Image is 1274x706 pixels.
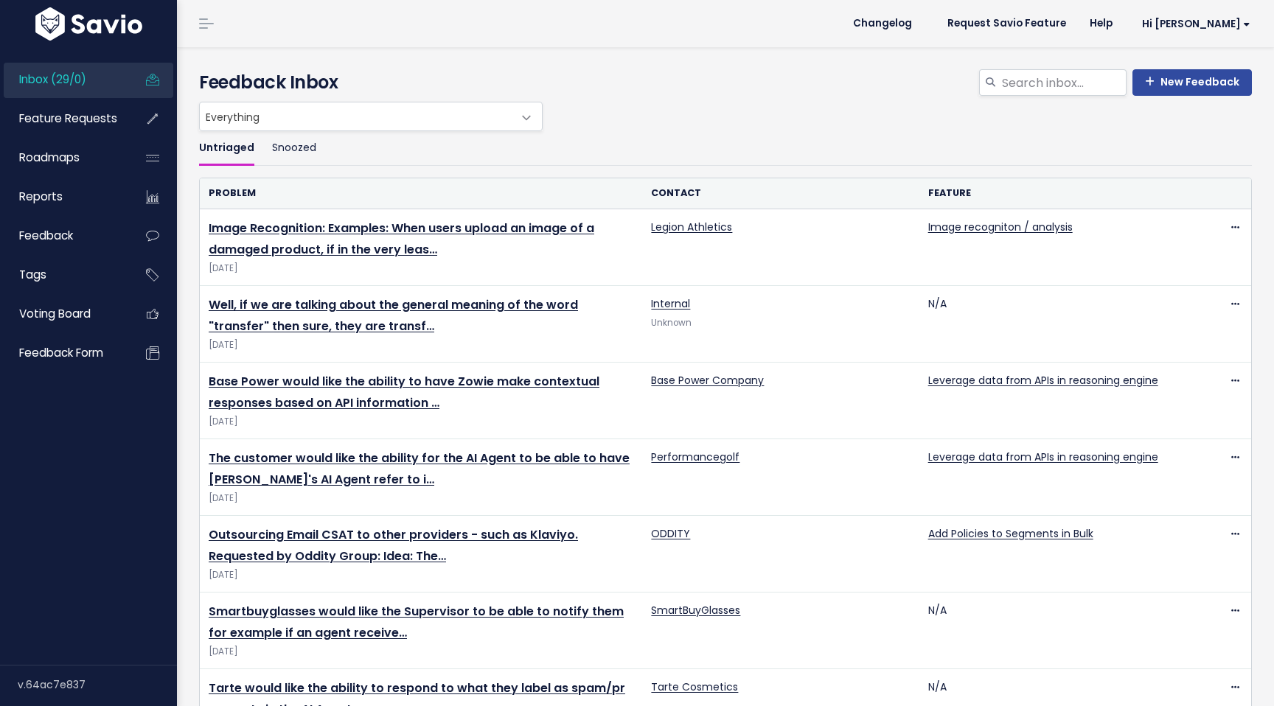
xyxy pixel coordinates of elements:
a: Tarte Cosmetics [651,679,738,694]
a: Smartbuyglasses would like the Supervisor to be able to notify them for example if an agent receive… [209,603,624,641]
span: [DATE] [209,491,633,506]
td: N/A [919,593,1196,669]
span: [DATE] [209,644,633,660]
a: Add Policies to Segments in Bulk [928,526,1093,541]
span: [DATE] [209,261,633,276]
span: [DATE] [209,338,633,353]
th: Contact [642,178,919,209]
span: Reports [19,189,63,204]
a: Voting Board [4,297,122,331]
a: Legion Athletics [651,220,732,234]
a: Feature Requests [4,102,122,136]
a: Untriaged [199,131,254,166]
ul: Filter feature requests [199,131,1252,166]
a: Leverage data from APIs in reasoning engine [928,373,1158,388]
img: logo-white.9d6f32f41409.svg [32,7,146,41]
a: Feedback [4,219,122,253]
input: Search inbox... [1000,69,1127,96]
span: Everything [200,102,512,130]
a: Tags [4,258,122,292]
a: Request Savio Feature [936,13,1078,35]
a: Internal [651,296,690,311]
a: Feedback form [4,336,122,370]
span: Voting Board [19,306,91,321]
a: New Feedback [1132,69,1252,96]
a: Roadmaps [4,141,122,175]
span: Feedback [19,228,73,243]
div: v.64ac7e837 [18,665,177,704]
a: Base Power Company [651,373,764,388]
a: Well, if we are talking about the general meaning of the word "transfer" then sure, they are transf… [209,296,578,335]
th: Feature [919,178,1196,209]
a: SmartBuyGlasses [651,603,740,618]
span: Feature Requests [19,111,117,126]
span: Roadmaps [19,150,80,165]
a: The customer would like the ability for the AI Agent to be able to have [PERSON_NAME]'s AI Agent ... [209,450,630,488]
span: [DATE] [209,567,633,583]
td: N/A [919,286,1196,363]
a: Image recogniton / analysis [928,220,1073,234]
a: Base Power would like the ability to have Zowie make contextual responses based on API information … [209,373,599,411]
span: Hi [PERSON_NAME] [1142,18,1250,29]
span: [DATE] [209,414,633,430]
a: Outsourcing Email CSAT to other providers - such as Klaviyo. Requested by Oddity Group: Idea: The… [209,526,578,565]
a: Snoozed [272,131,316,166]
a: Leverage data from APIs in reasoning engine [928,450,1158,464]
a: Performancegolf [651,450,739,464]
span: Everything [199,102,543,131]
a: Hi [PERSON_NAME] [1124,13,1262,35]
h4: Feedback Inbox [199,69,1252,96]
a: Help [1078,13,1124,35]
th: Problem [200,178,642,209]
span: Tags [19,267,46,282]
a: Image Recognition: Examples: When users upload an image of a damaged product, if in the very leas… [209,220,594,258]
span: Inbox (29/0) [19,71,86,87]
span: Changelog [853,18,912,29]
span: Feedback form [19,345,103,360]
span: Unknown [651,317,692,329]
a: Inbox (29/0) [4,63,122,97]
a: ODDITY [651,526,690,541]
a: Reports [4,180,122,214]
